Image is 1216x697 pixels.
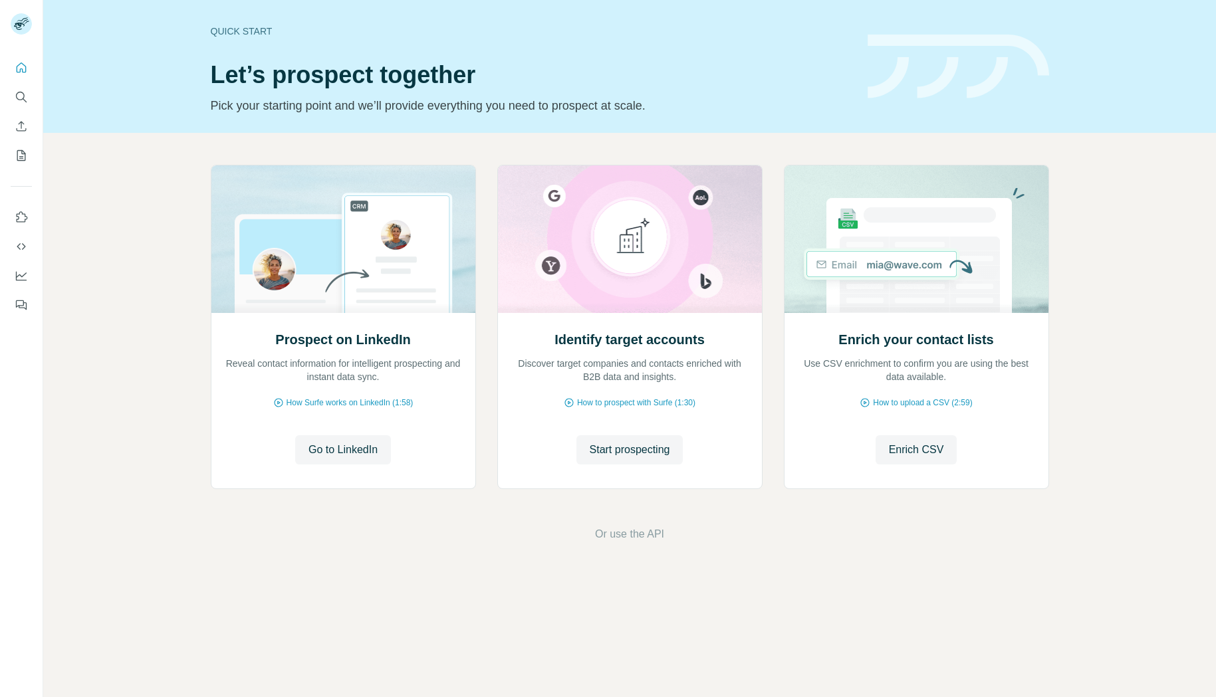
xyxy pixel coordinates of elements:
h1: Let’s prospect together [211,62,852,88]
button: Enrich CSV [11,114,32,138]
button: Use Surfe on LinkedIn [11,205,32,229]
span: Go to LinkedIn [308,442,378,458]
img: Identify target accounts [497,165,763,313]
button: Feedback [11,293,32,317]
span: How to prospect with Surfe (1:30) [577,397,695,409]
button: Quick start [11,56,32,80]
button: Enrich CSV [876,435,957,464]
button: Search [11,85,32,109]
span: How Surfe works on LinkedIn (1:58) [287,397,414,409]
button: Or use the API [595,526,664,542]
h2: Prospect on LinkedIn [275,330,410,349]
span: How to upload a CSV (2:59) [873,397,972,409]
p: Discover target companies and contacts enriched with B2B data and insights. [511,357,749,383]
p: Use CSV enrichment to confirm you are using the best data available. [798,357,1035,383]
button: My lists [11,144,32,167]
img: Prospect on LinkedIn [211,165,476,313]
span: Enrich CSV [889,442,944,458]
button: Dashboard [11,264,32,288]
h2: Identify target accounts [554,330,705,349]
h2: Enrich your contact lists [838,330,993,349]
p: Reveal contact information for intelligent prospecting and instant data sync. [225,357,462,383]
span: Start prospecting [590,442,670,458]
div: Quick start [211,25,852,38]
button: Use Surfe API [11,235,32,258]
img: banner [868,35,1049,99]
button: Start prospecting [576,435,683,464]
img: Enrich your contact lists [784,165,1049,313]
p: Pick your starting point and we’ll provide everything you need to prospect at scale. [211,96,852,115]
button: Go to LinkedIn [295,435,391,464]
